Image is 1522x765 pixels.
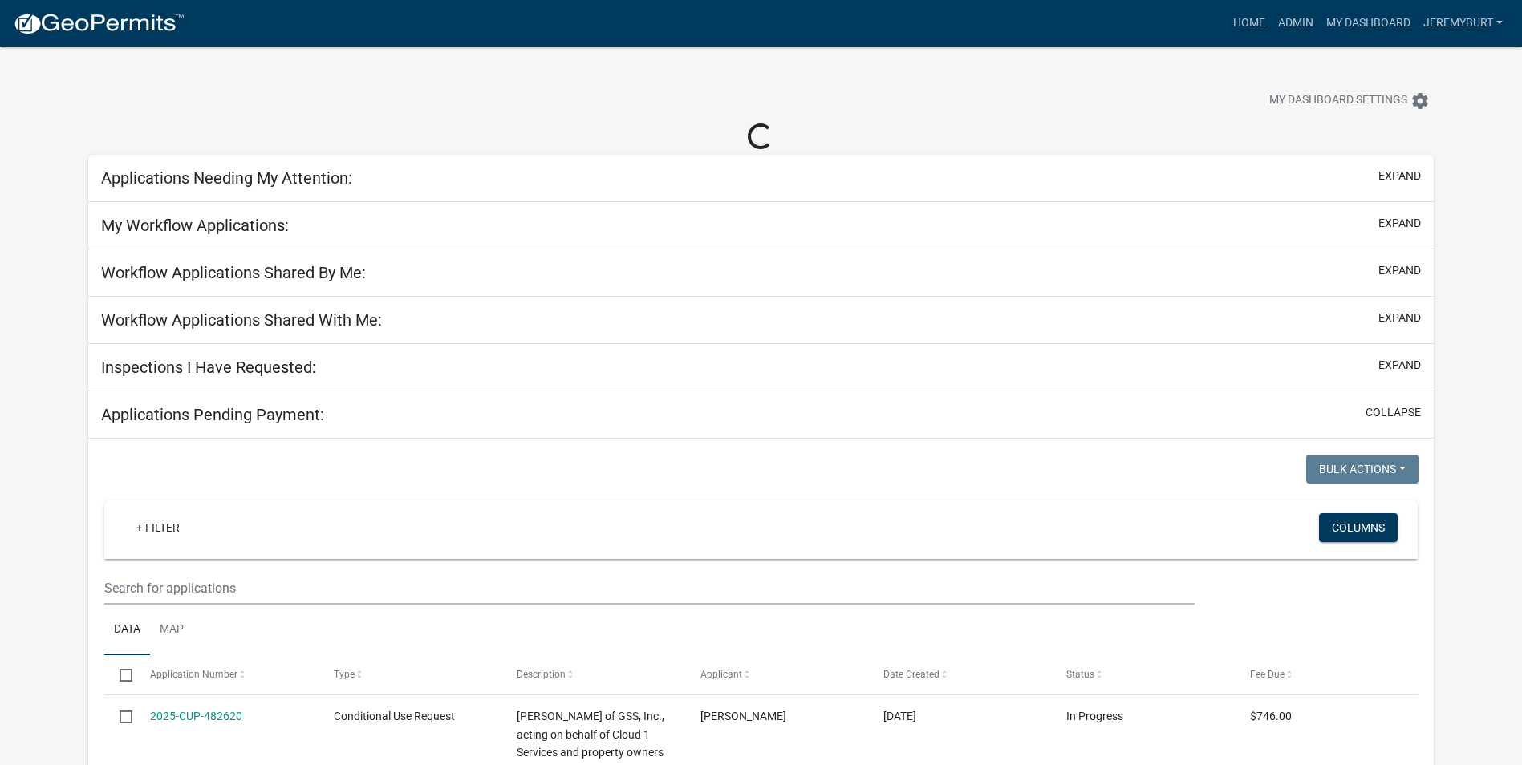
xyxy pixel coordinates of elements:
a: Map [150,605,193,656]
a: + Filter [124,513,193,542]
datatable-header-cell: Type [319,655,501,694]
span: Type [334,669,355,680]
i: settings [1410,91,1430,111]
button: expand [1378,215,1421,232]
span: My Dashboard Settings [1269,91,1407,111]
a: My Dashboard [1320,8,1417,38]
button: My Dashboard Settingssettings [1256,85,1443,116]
datatable-header-cell: Description [501,655,684,694]
h5: Applications Pending Payment: [101,405,324,424]
input: Search for applications [104,572,1195,605]
span: Fee Due [1250,669,1285,680]
button: Bulk Actions [1306,455,1419,484]
button: expand [1378,310,1421,326]
span: In Progress [1066,710,1123,722]
a: JeremyBurt [1417,8,1509,38]
h5: My Workflow Applications: [101,216,289,235]
span: Mike Huizenga [700,710,786,722]
button: expand [1378,262,1421,279]
span: Applicant [700,669,742,680]
h5: Inspections I Have Requested: [101,358,316,377]
button: collapse [1366,404,1421,421]
a: Data [104,605,150,656]
h5: Applications Needing My Attention: [101,168,352,188]
span: Date Created [883,669,940,680]
button: expand [1378,168,1421,184]
datatable-header-cell: Applicant [684,655,867,694]
a: Home [1227,8,1272,38]
datatable-header-cell: Date Created [868,655,1051,694]
span: Description [517,669,566,680]
span: Status [1066,669,1094,680]
span: Application Number [150,669,237,680]
a: 2025-CUP-482620 [150,710,242,722]
button: expand [1378,357,1421,374]
a: Admin [1272,8,1320,38]
datatable-header-cell: Fee Due [1234,655,1417,694]
datatable-header-cell: Status [1051,655,1234,694]
span: 09/23/2025 [883,710,916,722]
button: Columns [1319,513,1398,542]
datatable-header-cell: Select [104,655,135,694]
h5: Workflow Applications Shared With Me: [101,310,382,330]
h5: Workflow Applications Shared By Me: [101,263,366,282]
span: Conditional Use Request [334,710,455,722]
span: $746.00 [1250,710,1292,722]
datatable-header-cell: Application Number [135,655,318,694]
